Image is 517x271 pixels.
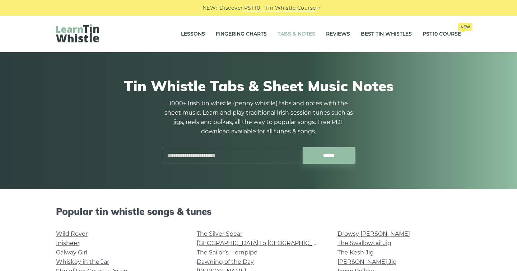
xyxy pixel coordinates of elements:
a: Best Tin Whistles [361,25,412,43]
a: PST10 CourseNew [423,25,461,43]
a: Lessons [181,25,205,43]
span: New [458,23,472,31]
p: 1000+ Irish tin whistle (penny whistle) tabs and notes with the sheet music. Learn and play tradi... [162,99,355,136]
a: Tabs & Notes [278,25,315,43]
a: Fingering Charts [216,25,267,43]
a: Galway Girl [56,249,87,256]
a: The Sailor’s Hornpipe [197,249,257,256]
h1: Tin Whistle Tabs & Sheet Music Notes [56,77,461,95]
img: LearnTinWhistle.com [56,24,99,42]
a: Inisheer [56,240,79,247]
a: The Kesh Jig [337,249,374,256]
a: The Silver Spear [197,230,242,237]
a: Reviews [326,25,350,43]
a: [PERSON_NAME] Jig [337,258,397,265]
a: Dawning of the Day [197,258,254,265]
a: Wild Rover [56,230,88,237]
h2: Popular tin whistle songs & tunes [56,206,461,217]
a: The Swallowtail Jig [337,240,391,247]
a: [GEOGRAPHIC_DATA] to [GEOGRAPHIC_DATA] [197,240,329,247]
a: Drowsy [PERSON_NAME] [337,230,410,237]
a: Whiskey in the Jar [56,258,109,265]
